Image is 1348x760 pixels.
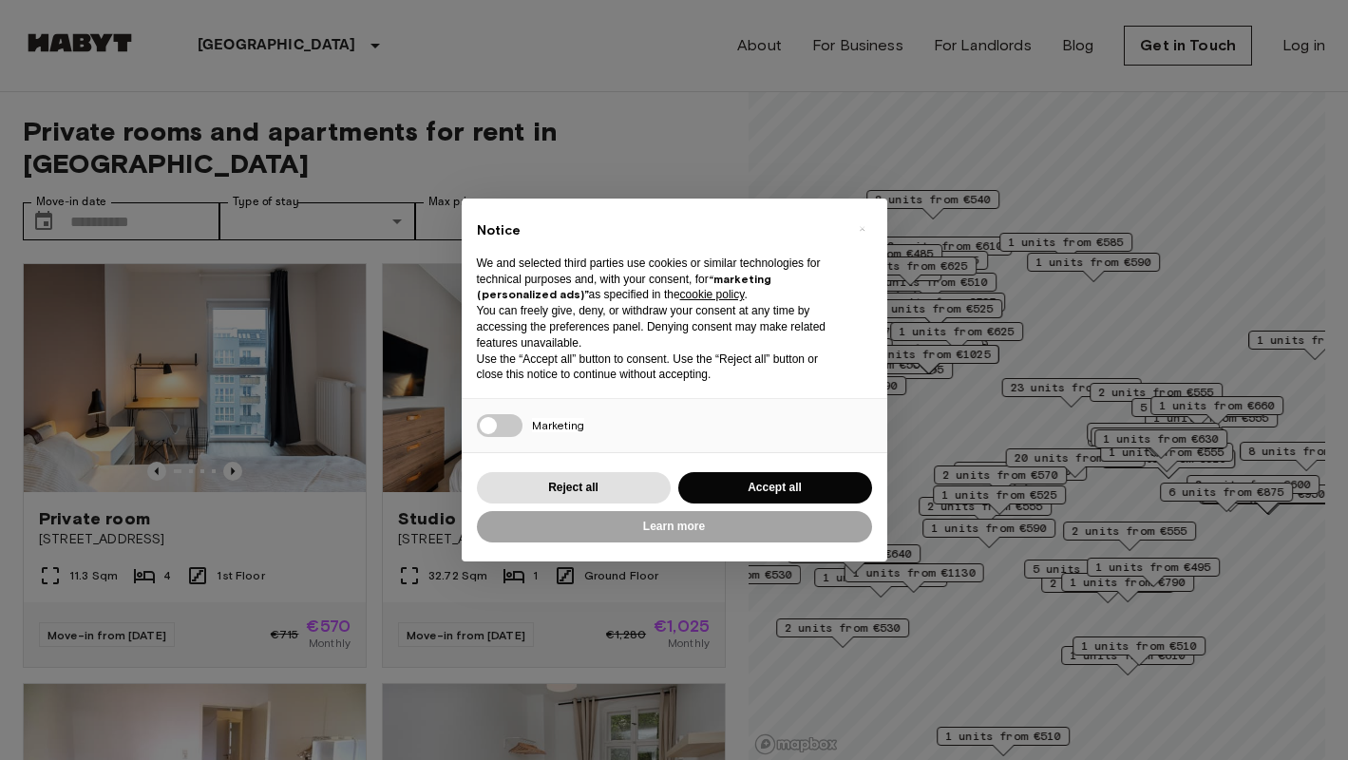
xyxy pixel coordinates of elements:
[477,351,842,384] p: Use the “Accept all” button to consent. Use the “Reject all” button or close this notice to conti...
[477,256,842,303] p: We and selected third parties use cookies or similar technologies for technical purposes and, wit...
[678,472,872,503] button: Accept all
[859,218,865,240] span: ×
[477,221,842,240] h2: Notice
[477,511,872,542] button: Learn more
[477,472,671,503] button: Reject all
[477,303,842,351] p: You can freely give, deny, or withdraw your consent at any time by accessing the preferences pane...
[680,288,745,301] a: cookie policy
[477,272,771,302] strong: “marketing (personalized ads)”
[532,418,584,432] span: Marketing
[847,214,878,244] button: Close this notice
